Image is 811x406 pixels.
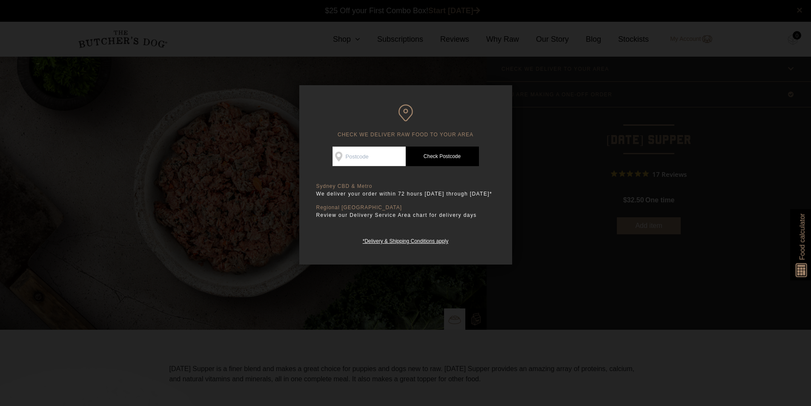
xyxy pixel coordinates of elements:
span: Food calculator [797,213,807,260]
p: We deliver your order within 72 hours [DATE] through [DATE]* [316,190,495,198]
a: Check Postcode [406,147,479,166]
p: Review our Delivery Service Area chart for delivery days [316,211,495,219]
input: Postcode [332,147,406,166]
p: Sydney CBD & Metro [316,183,495,190]
h6: CHECK WE DELIVER RAW FOOD TO YOUR AREA [316,104,495,138]
a: *Delivery & Shipping Conditions apply [363,236,448,244]
p: Regional [GEOGRAPHIC_DATA] [316,204,495,211]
